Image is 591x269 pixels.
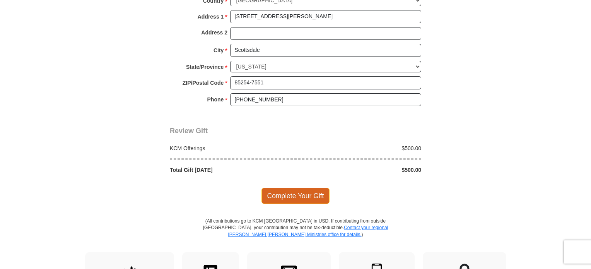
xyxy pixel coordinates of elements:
[198,11,224,22] strong: Address 1
[166,144,296,152] div: KCM Offerings
[261,188,330,204] span: Complete Your Gift
[186,62,224,72] strong: State/Province
[201,27,227,38] strong: Address 2
[166,166,296,174] div: Total Gift [DATE]
[214,45,224,56] strong: City
[295,144,425,152] div: $500.00
[295,166,425,174] div: $500.00
[203,218,388,252] p: (All contributions go to KCM [GEOGRAPHIC_DATA] in USD. If contributing from outside [GEOGRAPHIC_D...
[170,127,208,135] span: Review Gift
[183,77,224,88] strong: ZIP/Postal Code
[228,225,388,237] a: Contact your regional [PERSON_NAME] [PERSON_NAME] Ministries office for details.
[207,94,224,105] strong: Phone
